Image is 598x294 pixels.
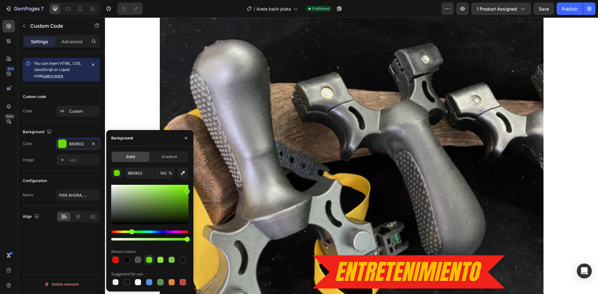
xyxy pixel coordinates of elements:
button: 1 product assigned [471,2,531,15]
span: Solid [126,154,135,160]
p: 7 [41,5,44,12]
div: 6BDB02 [69,141,87,147]
div: Publish [562,6,577,12]
span: Save [539,6,549,12]
p: Advanced [61,38,83,45]
div: Code [23,108,32,114]
div: Recent colors [111,249,135,254]
div: Custom code [23,94,46,100]
iframe: Design area [105,17,598,294]
span: % [168,170,172,176]
input: Eg: FFFFFF [125,167,157,179]
div: Color [23,141,32,147]
span: Arete balin plata [256,6,291,12]
div: Configuration [23,178,47,184]
p: Settings [31,38,48,45]
button: Publish [557,2,583,15]
span: You can insert HTML, CSS, JavaScript or Liquid code [34,61,81,78]
div: Background [111,135,133,141]
button: 7 [2,2,46,15]
div: Undo/Redo [117,2,143,15]
p: Custom Code [30,22,83,30]
div: Add... [69,157,98,163]
span: / [254,6,255,12]
div: Align [23,212,40,221]
div: Beta [5,114,15,119]
div: Image [23,157,34,163]
span: Published [312,6,329,12]
a: Learn more [43,73,63,78]
div: Custom [69,109,98,114]
div: Suggested for you [111,271,143,277]
div: Background [23,128,53,136]
button: Delete element [23,279,100,289]
button: Save [534,2,554,15]
span: Gradient [162,154,177,160]
div: Open Intercom Messenger [577,264,592,278]
span: 1 product assigned [477,6,517,12]
div: Delete element [44,281,78,288]
div: 450 [6,66,15,71]
div: Hue [111,231,188,233]
div: Name [23,192,33,198]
